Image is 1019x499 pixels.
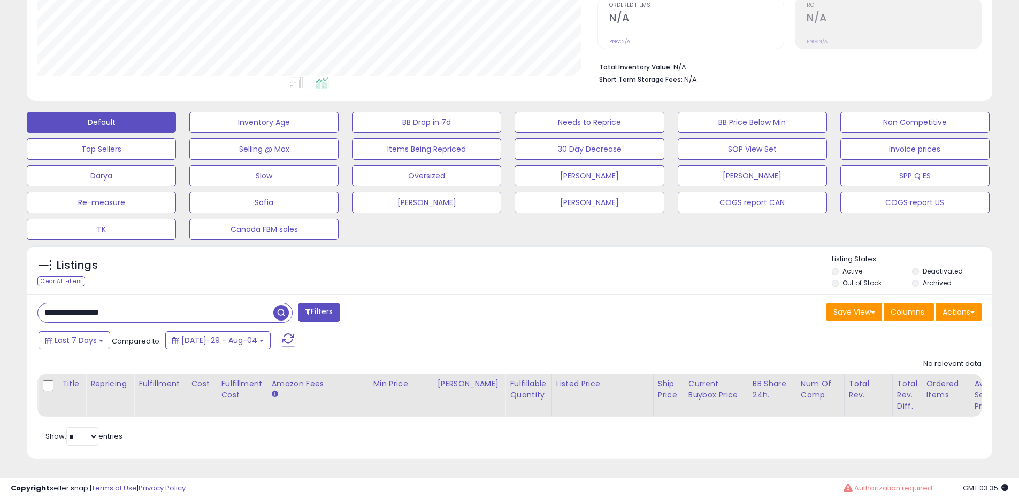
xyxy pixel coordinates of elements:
button: 30 Day Decrease [515,138,664,160]
div: Ordered Items [926,378,966,401]
span: [DATE]-29 - Aug-04 [181,335,257,346]
span: Ordered Items [609,3,784,9]
div: Current Buybox Price [688,378,744,401]
span: 2025-08-12 03:35 GMT [963,483,1008,493]
button: SOP View Set [678,138,827,160]
h5: Listings [57,258,98,273]
div: [PERSON_NAME] [437,378,501,389]
button: Actions [936,303,982,321]
button: Slow [189,165,339,186]
button: Top Sellers [27,138,176,160]
div: Clear All Filters [37,276,85,286]
button: [PERSON_NAME] [678,165,827,186]
button: Columns [884,303,934,321]
div: Amazon Fees [271,378,364,389]
span: Columns [891,307,924,317]
label: Out of Stock [842,278,882,287]
button: Save View [826,303,882,321]
button: Default [27,112,176,133]
b: Short Term Storage Fees: [599,75,683,84]
div: Fulfillment Cost [221,378,262,401]
p: Listing States: [832,254,992,264]
div: Ship Price [658,378,679,401]
strong: Copyright [11,483,50,493]
li: N/A [599,60,974,73]
small: Prev: N/A [609,38,630,44]
button: [PERSON_NAME] [352,192,501,213]
button: SPP Q ES [840,165,990,186]
label: Archived [923,278,952,287]
button: Sofia [189,192,339,213]
div: BB Share 24h. [753,378,792,401]
div: Fulfillable Quantity [510,378,547,401]
button: TK [27,219,176,240]
span: Compared to: [112,336,161,346]
div: Num of Comp. [801,378,840,401]
label: Active [842,267,862,276]
div: No relevant data [923,359,982,369]
div: Repricing [90,378,129,389]
button: Selling @ Max [189,138,339,160]
button: Last 7 Days [39,331,110,349]
button: Canada FBM sales [189,219,339,240]
button: Needs to Reprice [515,112,664,133]
button: COGS report CAN [678,192,827,213]
a: Privacy Policy [139,483,186,493]
div: Cost [191,378,212,389]
span: Last 7 Days [55,335,97,346]
a: Terms of Use [91,483,137,493]
small: Prev: N/A [807,38,828,44]
label: Deactivated [923,267,963,276]
button: COGS report US [840,192,990,213]
div: seller snap | | [11,484,186,494]
button: [DATE]-29 - Aug-04 [165,331,271,349]
span: N/A [684,74,697,84]
span: ROI [807,3,981,9]
span: Show: entries [45,431,122,441]
button: Darya [27,165,176,186]
button: [PERSON_NAME] [515,192,664,213]
button: BB Price Below Min [678,112,827,133]
h2: N/A [609,12,784,26]
div: Min Price [373,378,428,389]
div: Total Rev. Diff. [897,378,917,412]
button: Invoice prices [840,138,990,160]
button: Inventory Age [189,112,339,133]
button: Re-measure [27,192,176,213]
button: Items Being Repriced [352,138,501,160]
button: Oversized [352,165,501,186]
h2: N/A [807,12,981,26]
div: Title [62,378,81,389]
small: Amazon Fees. [271,389,278,399]
b: Total Inventory Value: [599,63,672,72]
button: [PERSON_NAME] [515,165,664,186]
div: Avg Selling Price [975,378,1014,412]
div: Listed Price [556,378,649,389]
button: Filters [298,303,340,322]
div: Fulfillment [139,378,182,389]
button: BB Drop in 7d [352,112,501,133]
button: Non Competitive [840,112,990,133]
div: Total Rev. [849,378,888,401]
